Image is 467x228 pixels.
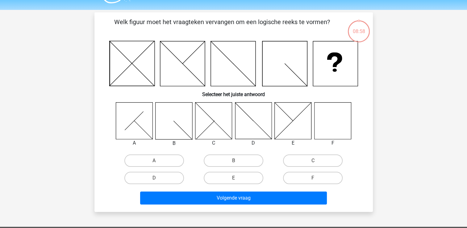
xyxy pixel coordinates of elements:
h6: Selecteer het juiste antwoord [104,87,363,97]
label: E [204,172,263,184]
label: D [124,172,184,184]
div: B [151,140,197,147]
label: C [283,154,343,167]
div: E [270,139,316,147]
div: 08:58 [347,20,370,35]
div: D [230,139,277,147]
button: Volgende vraag [140,192,327,205]
div: A [111,139,158,147]
label: B [204,154,263,167]
div: F [310,139,356,147]
p: Welk figuur moet het vraagteken vervangen om een logische reeks te vormen? [104,17,340,36]
label: A [124,154,184,167]
label: F [283,172,343,184]
div: C [190,139,237,147]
